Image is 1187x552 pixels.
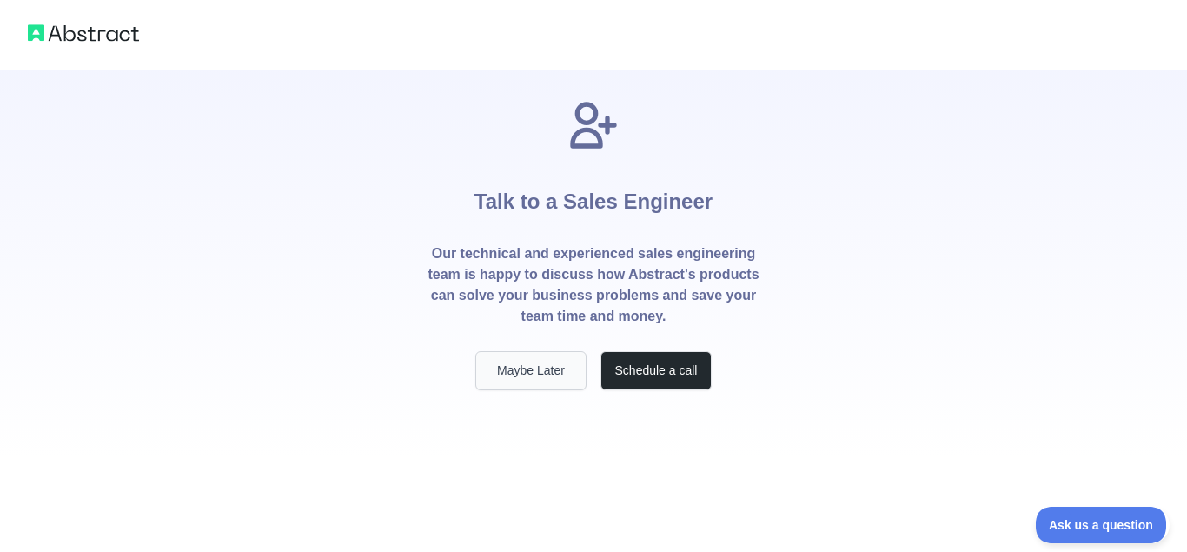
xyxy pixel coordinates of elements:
[600,351,712,390] button: Schedule a call
[474,153,713,243] h1: Talk to a Sales Engineer
[427,243,760,327] p: Our technical and experienced sales engineering team is happy to discuss how Abstract's products ...
[475,351,587,390] button: Maybe Later
[28,21,139,45] img: Abstract logo
[1036,507,1170,543] iframe: Toggle Customer Support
